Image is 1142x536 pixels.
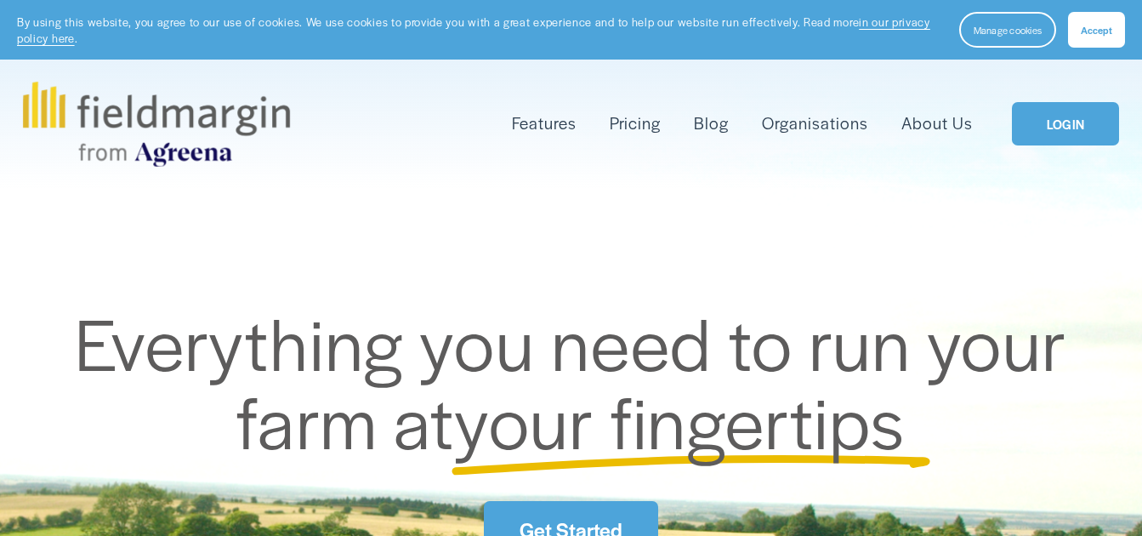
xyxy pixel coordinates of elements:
img: fieldmargin.com [23,82,290,167]
a: About Us [901,110,973,137]
span: Features [512,111,577,135]
span: Accept [1081,23,1112,37]
p: By using this website, you agree to our use of cookies. We use cookies to provide you with a grea... [17,14,942,47]
a: folder dropdown [512,110,577,137]
a: in our privacy policy here [17,14,930,46]
span: Manage cookies [974,23,1042,37]
a: Organisations [762,110,868,137]
a: Pricing [610,110,661,137]
a: Blog [694,110,729,137]
a: LOGIN [1012,102,1119,145]
button: Accept [1068,12,1125,48]
button: Manage cookies [959,12,1056,48]
span: your fingertips [454,368,906,470]
span: Everything you need to run your farm at [75,290,1082,470]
